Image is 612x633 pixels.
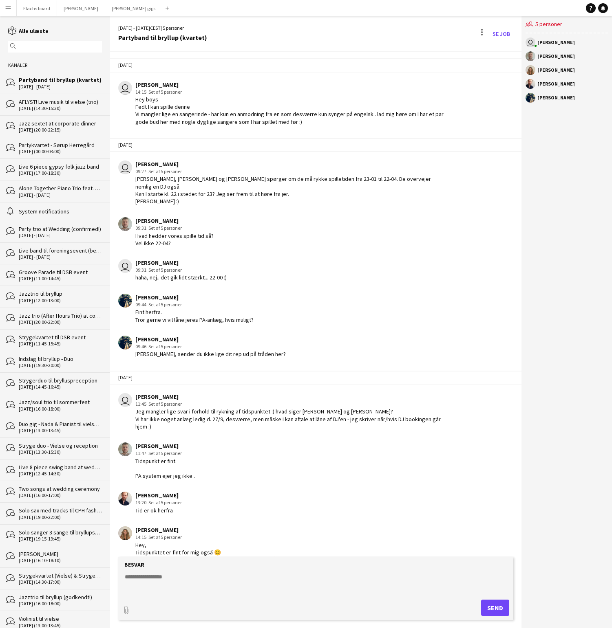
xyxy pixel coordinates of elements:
div: 13:20 [135,499,182,506]
div: [DATE] (00:00-03:00) [19,149,102,154]
div: Hey, Tidspunktet er fint for mig også 😊 Ejer heller ikke PA, så krydser for at vi kan låne af DJ’... [135,541,447,578]
div: Partyband til bryllup (kvartet) [19,76,102,84]
div: [PERSON_NAME] [537,54,575,59]
div: Partyband til bryllup (kvartet) [118,34,207,41]
div: Solo sanger 3 sange til bryllupsmiddag [19,529,102,536]
div: Hey boys Fedt I kan spille denne Vi mangler lige en sangerinde - har kun en anmodning fra en som ... [135,96,447,125]
div: [PERSON_NAME] [135,526,447,534]
div: 5 personer [526,16,608,33]
div: [DATE] [110,138,521,152]
div: [DATE] (16:10-18:10) [19,558,102,563]
div: Tid er ok herfra [135,507,182,514]
div: [PERSON_NAME] [537,95,575,100]
button: Flachs board [17,0,57,16]
div: Strygekvartet (Vielse) & Strygeduo (Reception) [19,572,102,579]
div: [DATE] (13:00-13:45) [19,623,102,629]
div: Solo sax med tracks til CPH fashion event [19,507,102,514]
span: · Set af 5 personer [146,534,182,540]
div: [DATE] (11:45-15:45) [19,341,102,347]
div: [PERSON_NAME], [PERSON_NAME] og [PERSON_NAME] spørger om de må rykke spilletiden fra 23-01 til 22... [135,175,447,205]
div: Hvad hedder vores spille tid så? Vel ikke 22-04? [135,232,214,247]
div: Live band til foreningsevent (bekræftet) [19,247,102,254]
div: [DATE] (16:00-18:00) [19,601,102,607]
div: Strygerduo til brylluspreception [19,377,102,384]
div: 09:31 [135,266,227,274]
div: Jazz trio (After Hours Trio) at corporate dinner [19,312,102,319]
span: · Set af 5 personer [146,499,182,506]
div: Jazztrio til bryllup (godkendt!) [19,593,102,601]
div: [DATE] - [DATE] [19,84,102,90]
div: [PERSON_NAME] [19,550,102,558]
label: Besvar [124,561,144,568]
div: Fint herfra. Tror gerne vi vil låne jeres PA-anlæg, hvis muligt? [135,308,254,323]
div: haha, nej.. det gik lidt stærkt... 22-00 :) [135,274,227,281]
div: Live 8 piece swing band at wedding reception [19,464,102,471]
div: Tidspunkt er fint. PA system ejer jeg ikke . [135,457,195,480]
div: Jazztrio til bryllup [19,290,102,297]
div: [DATE] (14:30-15:30) [19,105,102,111]
div: 11:47 [135,450,195,457]
span: · Set af 5 personer [146,89,182,95]
div: 11:45 [135,400,447,408]
a: Alle ulæste [8,27,49,35]
div: Jeg mangler lige svar i forhold til rykning af tidspunktet :) hvad siger [PERSON_NAME] og [PERSON... [135,408,447,430]
span: · Set af 5 personer [146,225,182,231]
button: [PERSON_NAME] gigs [105,0,162,16]
div: System notifications [19,208,102,215]
div: [DATE] (14:30-17:00) [19,579,102,585]
div: [PERSON_NAME] [135,393,447,400]
div: [PERSON_NAME], sender du ikke lige dit rep ud på tråden her? [135,350,286,358]
div: [DATE] (13:30-15:30) [19,449,102,455]
div: [PERSON_NAME] [135,217,214,224]
div: Jazz sextet at corporate dinner [19,120,102,127]
div: Party trio at Wedding (confirmed!) [19,225,102,233]
div: 09:44 [135,301,254,308]
span: · Set af 5 personer [146,267,182,273]
div: [PERSON_NAME] [537,40,575,45]
div: [DATE] (20:00-22:15) [19,127,102,133]
div: [DATE] [110,58,521,72]
div: [PERSON_NAME] [135,442,195,450]
div: 09:46 [135,343,286,350]
a: Se Job [489,27,513,40]
div: [DATE] (17:00-18:30) [19,170,102,176]
div: Groove Parade til DSB event [19,268,102,276]
div: [DATE] (13:00-13:45) [19,428,102,433]
div: 09:31 [135,224,214,232]
div: Stryge duo - Vielse og reception [19,442,102,449]
div: [PERSON_NAME] [135,259,227,266]
div: Live 6 piece gypsy folk jazz band [19,163,102,170]
div: [DATE] - [DATE] [19,233,102,238]
div: [DATE] (12:45-14:30) [19,471,102,477]
div: 14:15 [135,534,447,541]
div: [DATE] (19:30-20:00) [19,363,102,368]
div: Strygekvartet til DSB event [19,334,102,341]
span: · Set af 5 personer [146,343,182,349]
button: Send [481,600,509,616]
button: [PERSON_NAME] [57,0,105,16]
div: [DATE] - [DATE] [19,254,102,260]
div: [DATE] (16:00-18:00) [19,406,102,412]
div: [DATE] (19:15-19:45) [19,536,102,542]
div: [PERSON_NAME] [135,160,447,168]
div: Two songs at wedding ceremony [19,485,102,492]
div: [DATE] - [DATE] [19,192,102,198]
div: [PERSON_NAME] [537,81,575,86]
span: · Set af 5 personer [146,401,182,407]
div: Duo gig - Nada & Pianist til vielse på Reffen [19,420,102,428]
div: Partykvartet - Sørup Herregård [19,141,102,149]
div: Indslag til bryllup - Duo [19,355,102,363]
div: [DATE] - [DATE] | 5 personer [118,24,207,32]
div: [DATE] (20:00-22:00) [19,319,102,325]
span: · Set af 5 personer [146,168,182,174]
div: AFLYST! Live musik til vielse (trio) [19,98,102,105]
div: [DATE] (14:45-16:45) [19,384,102,390]
span: · Set af 5 personer [146,301,182,308]
div: [DATE] (16:00-17:00) [19,492,102,498]
div: [DATE] (19:00-22:00) [19,514,102,520]
span: · Set af 5 personer [146,450,182,456]
div: [PERSON_NAME] [135,81,447,88]
div: [DATE] (12:00-13:00) [19,298,102,303]
div: Violinist til vielse [19,615,102,622]
div: Alone Together Piano Trio feat. sangerinde (bekræftet) [19,185,102,192]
